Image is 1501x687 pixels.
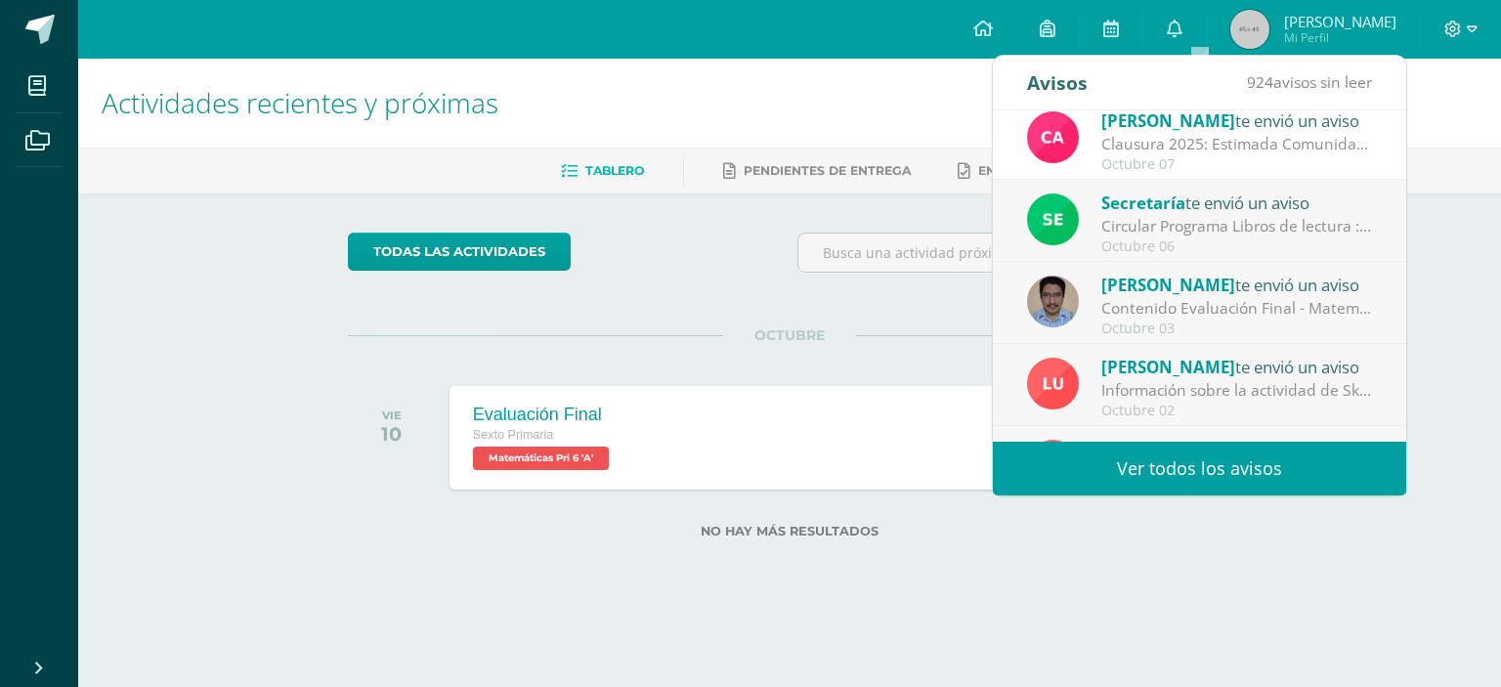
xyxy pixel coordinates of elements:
[1101,403,1373,419] div: Octubre 02
[1247,71,1372,93] span: avisos sin leer
[381,422,402,446] div: 10
[585,163,644,178] span: Tablero
[1101,354,1373,379] div: te envió un aviso
[1027,358,1079,409] img: 5e9a15aa805efbf1b7537bc14e88b61e.png
[381,408,402,422] div: VIE
[1101,133,1373,155] div: Clausura 2025: Estimada Comunidad Educativa, Esperamos contar con su presencia para celebrar junt...
[1027,193,1079,245] img: 458d5f1a9dcc7b61d11f682b7cb5dbf4.png
[1101,321,1373,337] div: Octubre 03
[978,163,1065,178] span: Entregadas
[1101,274,1235,296] span: [PERSON_NAME]
[1101,356,1235,378] span: [PERSON_NAME]
[1101,190,1373,215] div: te envió un aviso
[348,233,571,271] a: todas las Actividades
[1284,12,1396,31] span: [PERSON_NAME]
[958,155,1065,187] a: Entregadas
[1101,379,1373,402] div: Información sobre la actividad de Skyzone - Todos los grados: Buen día estimada comunidad educati...
[1247,71,1273,93] span: 924
[1101,438,1235,460] span: [PERSON_NAME]
[1101,156,1373,173] div: Octubre 07
[993,442,1406,495] a: Ver todos los avisos
[723,326,856,344] span: OCTUBRE
[1101,297,1373,320] div: Contenido Evaluación Final - Matemática: Buen día, saludos cordiales. Se les comparte el contenid...
[1027,111,1079,163] img: 652a21a2c19f2e563aa9836a1f964dac.png
[1027,276,1079,327] img: 183d03328e61c7e8ae64f8e4a7cfdcef.png
[1027,440,1079,492] img: 5e9a15aa805efbf1b7537bc14e88b61e.png
[1101,272,1373,297] div: te envió un aviso
[1101,215,1373,237] div: Circular Programa Libros de lectura : Buen día, estimada comunidad educativa: Esperamos que se en...
[1284,29,1396,46] span: Mi Perfil
[798,234,1231,272] input: Busca una actividad próxima aquí...
[473,405,614,425] div: Evaluación Final
[348,524,1232,538] label: No hay más resultados
[561,155,644,187] a: Tablero
[744,163,911,178] span: Pendientes de entrega
[1101,109,1235,132] span: [PERSON_NAME]
[473,447,609,470] span: Matemáticas Pri 6 'A'
[1101,238,1373,255] div: Octubre 06
[1230,10,1269,49] img: 45x45
[473,428,554,442] span: Sexto Primaria
[1101,192,1185,214] span: Secretaría
[1101,107,1373,133] div: te envió un aviso
[723,155,911,187] a: Pendientes de entrega
[1101,436,1373,461] div: te envió un aviso
[1027,56,1088,109] div: Avisos
[102,84,498,121] span: Actividades recientes y próximas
